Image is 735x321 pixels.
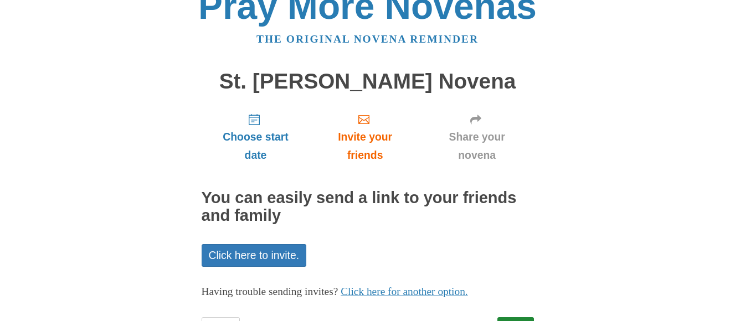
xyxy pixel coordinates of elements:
h2: You can easily send a link to your friends and family [202,189,534,225]
span: Choose start date [213,128,299,164]
a: Share your novena [420,104,534,170]
a: Invite your friends [310,104,420,170]
a: Choose start date [202,104,310,170]
h1: St. [PERSON_NAME] Novena [202,70,534,94]
a: Click here to invite. [202,244,307,267]
span: Share your novena [431,128,523,164]
span: Having trouble sending invites? [202,286,338,297]
a: The original novena reminder [256,33,479,45]
span: Invite your friends [321,128,409,164]
a: Click here for another option. [341,286,468,297]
